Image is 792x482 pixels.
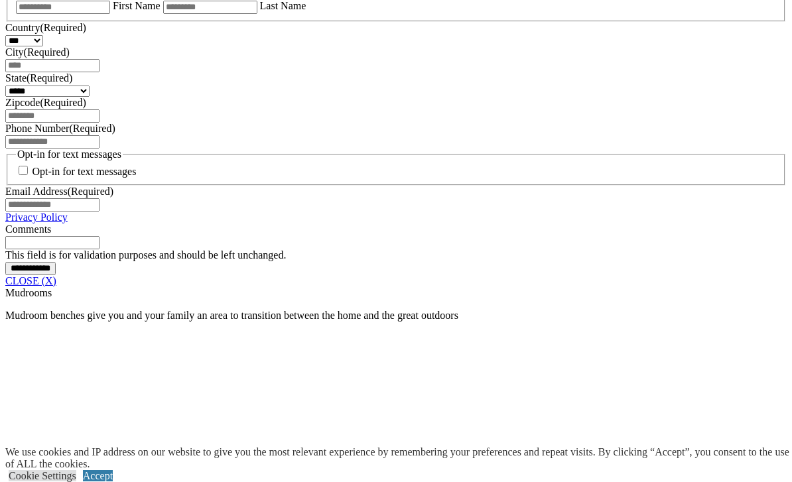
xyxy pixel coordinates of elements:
[5,72,72,84] label: State
[5,223,51,235] label: Comments
[5,446,792,470] div: We use cookies and IP address on our website to give you the most relevant experience by remember...
[68,186,113,197] span: (Required)
[83,470,113,481] a: Accept
[24,46,70,58] span: (Required)
[5,186,113,197] label: Email Address
[9,470,76,481] a: Cookie Settings
[27,72,72,84] span: (Required)
[5,22,86,33] label: Country
[5,123,115,134] label: Phone Number
[69,123,115,134] span: (Required)
[5,310,787,322] p: Mudroom benches give you and your family an area to transition between the home and the great out...
[33,166,137,177] label: Opt-in for text messages
[16,149,123,160] legend: Opt-in for text messages
[5,97,86,108] label: Zipcode
[40,97,86,108] span: (Required)
[5,46,70,58] label: City
[5,275,56,286] a: CLOSE (X)
[5,249,787,261] div: This field is for validation purposes and should be left unchanged.
[40,22,86,33] span: (Required)
[5,211,68,223] a: Privacy Policy
[5,287,52,298] span: Mudrooms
